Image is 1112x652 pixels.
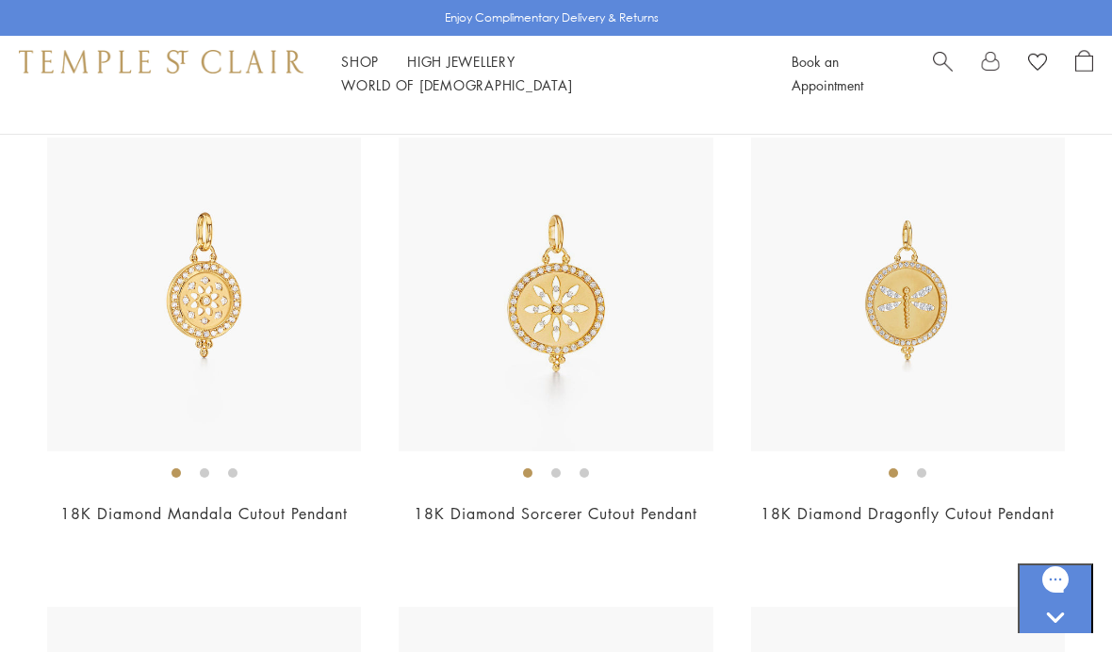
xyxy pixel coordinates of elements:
img: 18K Diamond Sorcerer Cutout Pendant [399,138,712,451]
a: Book an Appointment [792,52,863,94]
img: Temple St. Clair [19,50,303,73]
a: 18K Diamond Sorcerer Cutout Pendant [414,503,697,524]
a: World of [DEMOGRAPHIC_DATA]World of [DEMOGRAPHIC_DATA] [341,75,572,94]
img: 18K Diamond Dragonfly Cutout Pendant [751,138,1065,451]
a: High JewelleryHigh Jewellery [407,52,515,71]
img: 18K Diamond Mandala Cutout Pendant [47,138,361,451]
p: Enjoy Complimentary Delivery & Returns [445,8,659,27]
a: 18K Diamond Mandala Cutout Pendant [60,503,348,524]
a: 18K Diamond Dragonfly Cutout Pendant [760,503,1055,524]
iframe: Gorgias live chat messenger [1018,563,1093,633]
a: View Wishlist [1028,50,1047,78]
a: ShopShop [341,52,379,71]
a: Open Shopping Bag [1075,50,1093,97]
a: Search [933,50,953,97]
nav: Main navigation [341,50,749,97]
